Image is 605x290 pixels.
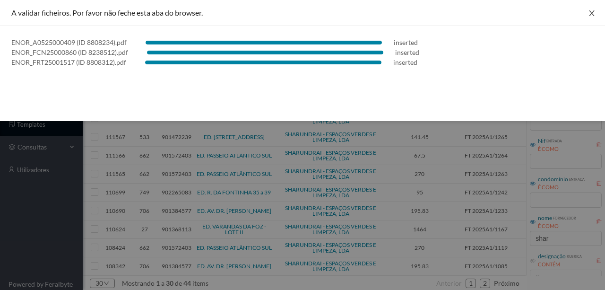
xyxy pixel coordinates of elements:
div: ENOR_FRT25001517 (ID 8808312).pdf [11,57,126,67]
div: ENOR_FCN25000860 (ID 8238512).pdf [11,47,128,57]
div: A validar ficheiros. Por favor não feche esta aba do browser. [11,8,594,18]
div: ENOR_A0525000409 (ID 8808234).pdf [11,37,127,47]
div: inserted [395,47,419,57]
div: inserted [394,37,418,47]
div: inserted [393,57,417,67]
i: icon: close [588,9,596,17]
